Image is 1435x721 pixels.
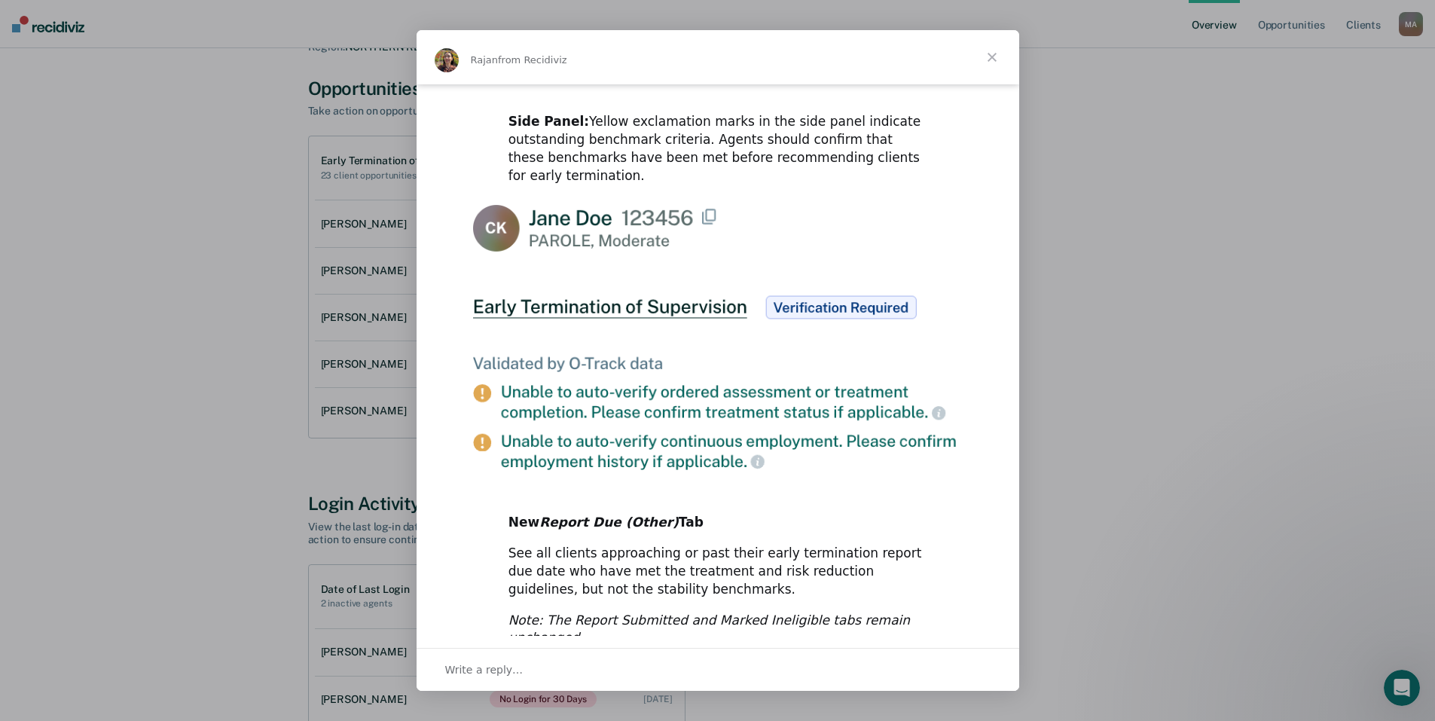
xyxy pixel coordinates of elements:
[508,545,927,598] div: See all clients approaching or past their early termination report due date who have met the trea...
[417,648,1019,691] div: Open conversation and reply
[445,660,524,680] span: Write a reply…
[508,114,589,129] b: Side Panel:
[508,113,927,185] div: Yellow exclamation marks in the side panel indicate outstanding benchmark criteria. Agents should...
[508,515,704,530] b: New Tab
[539,515,679,530] i: Report Due (Other)
[965,30,1019,84] span: Close
[435,48,459,72] img: Profile image for Rajan
[508,613,910,646] i: Note: The Report Submitted and Marked Ineligible tabs remain unchanged.
[471,54,499,66] span: Rajan
[498,54,567,66] span: from Recidiviz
